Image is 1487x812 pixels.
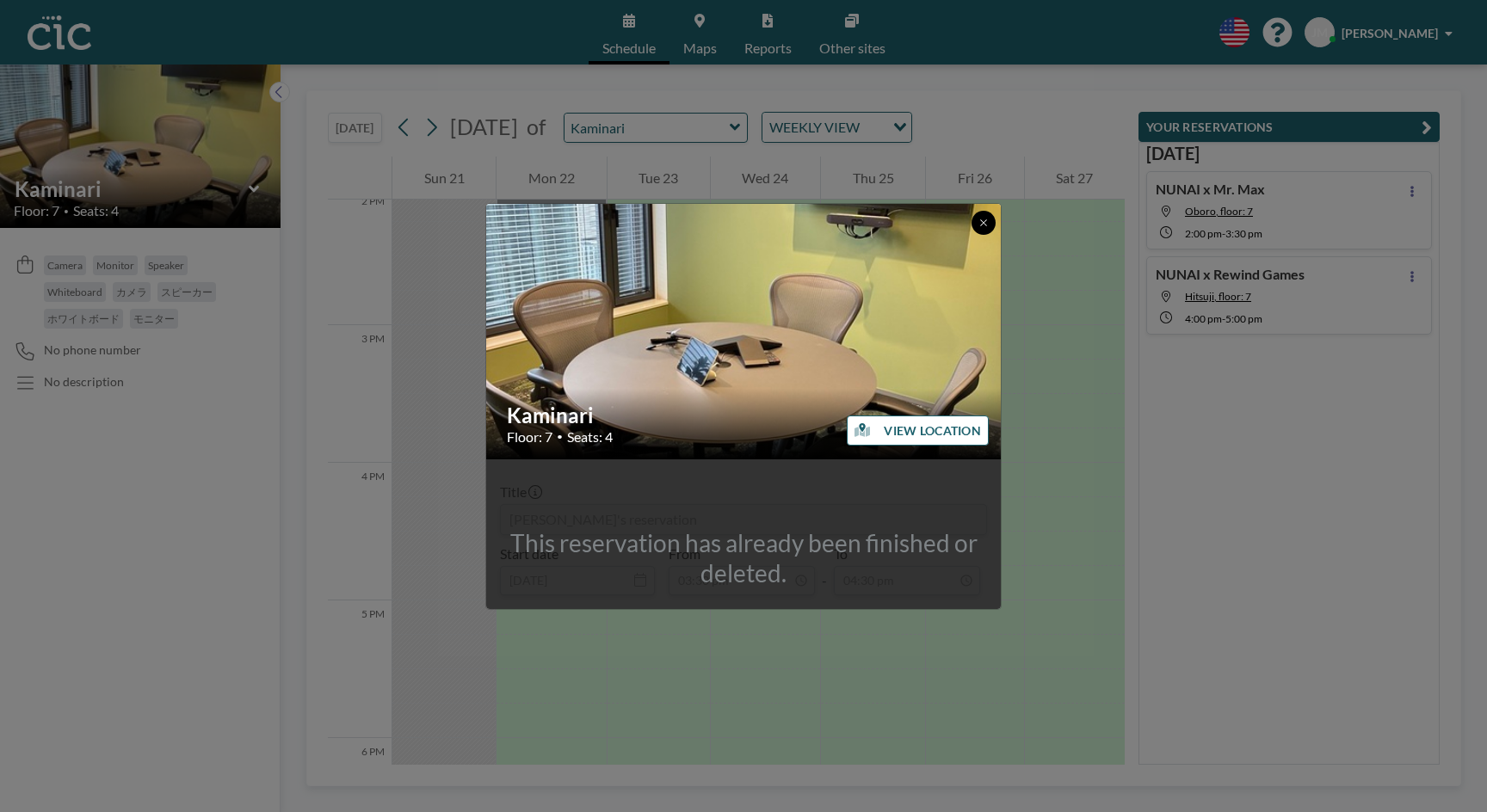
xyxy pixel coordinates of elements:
div: This reservation has already been finished or deleted. [486,528,1001,588]
span: Floor: 7 [507,428,552,446]
button: VIEW LOCATION [847,415,989,446]
span: • [557,430,563,443]
span: Seats: 4 [567,428,613,446]
h2: Kaminari [507,403,982,428]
